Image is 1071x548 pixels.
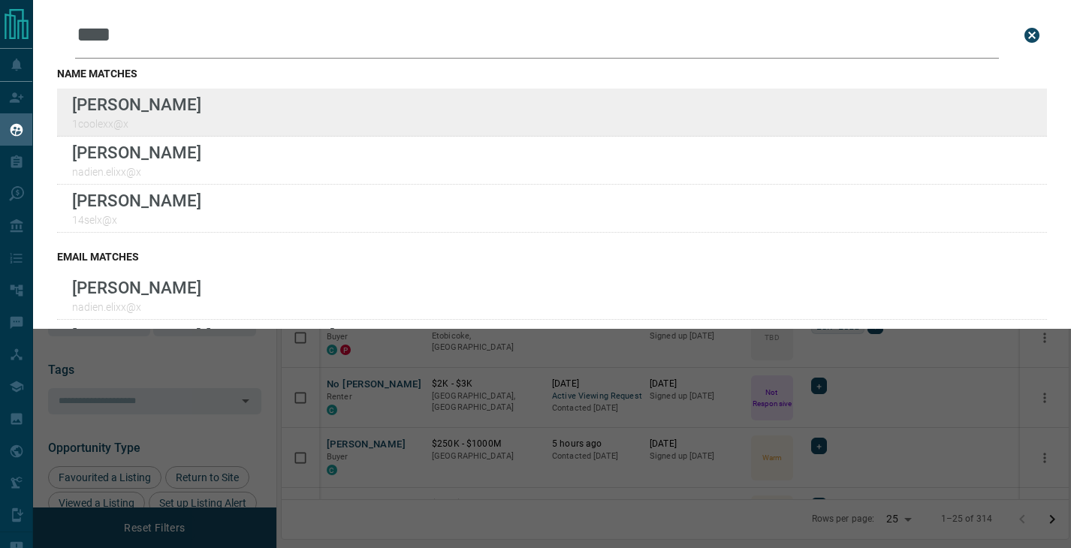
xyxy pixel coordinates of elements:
[72,326,335,345] p: [PERSON_NAME] [PERSON_NAME]
[72,95,201,114] p: [PERSON_NAME]
[57,68,1047,80] h3: name matches
[72,301,201,313] p: nadien.elixx@x
[72,214,201,226] p: 14selx@x
[57,251,1047,263] h3: email matches
[72,118,201,130] p: 1coolexx@x
[72,278,201,297] p: [PERSON_NAME]
[72,166,201,178] p: nadien.elixx@x
[1017,20,1047,50] button: close search bar
[72,143,201,162] p: [PERSON_NAME]
[72,191,201,210] p: [PERSON_NAME]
